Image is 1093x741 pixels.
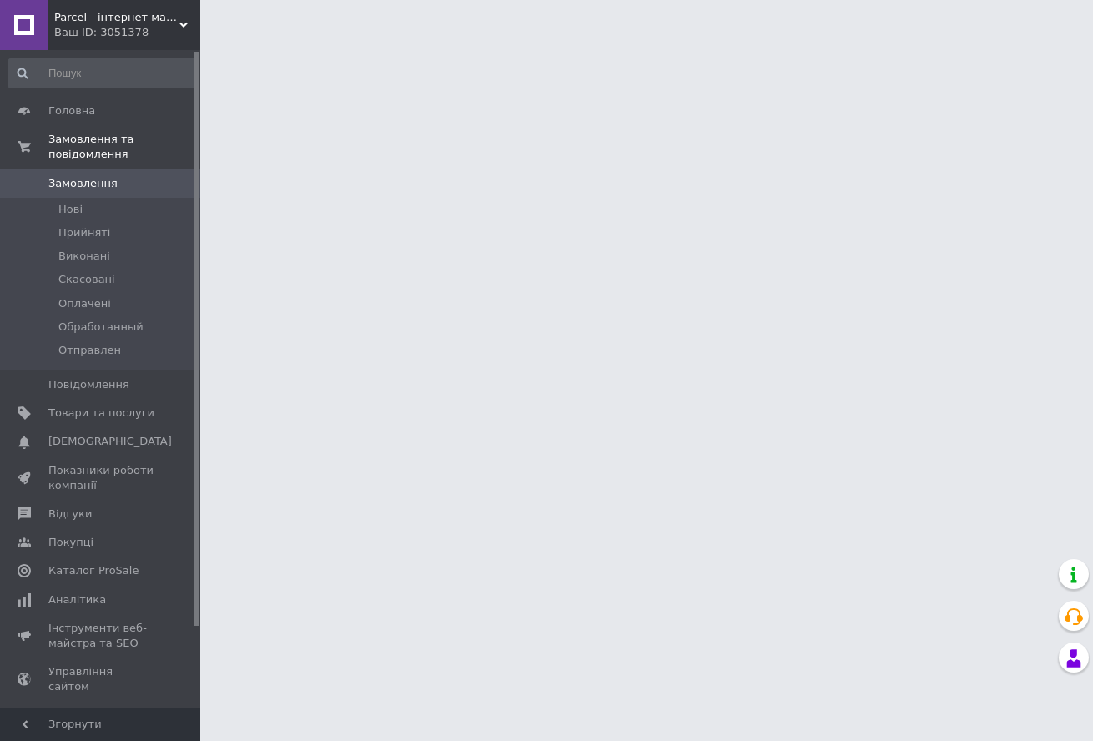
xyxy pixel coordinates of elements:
[58,343,121,358] span: Отправлен
[48,434,172,449] span: [DEMOGRAPHIC_DATA]
[48,132,200,162] span: Замовлення та повідомлення
[48,377,129,392] span: Повідомлення
[48,507,92,522] span: Відгуки
[58,296,111,311] span: Оплачені
[48,664,154,694] span: Управління сайтом
[48,621,154,651] span: Інструменти веб-майстра та SEO
[58,225,110,240] span: Прийняті
[58,272,115,287] span: Скасовані
[48,592,106,607] span: Аналітика
[58,249,110,264] span: Виконані
[48,463,154,493] span: Показники роботи компанії
[8,58,197,88] input: Пошук
[48,103,95,118] span: Головна
[54,25,200,40] div: Ваш ID: 3051378
[48,176,118,191] span: Замовлення
[58,320,144,335] span: Обработанный
[48,406,154,421] span: Товари та послуги
[58,202,83,217] span: Нові
[54,10,179,25] span: Parcel - інтернет магазин.
[48,563,139,578] span: Каталог ProSale
[48,535,93,550] span: Покупці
